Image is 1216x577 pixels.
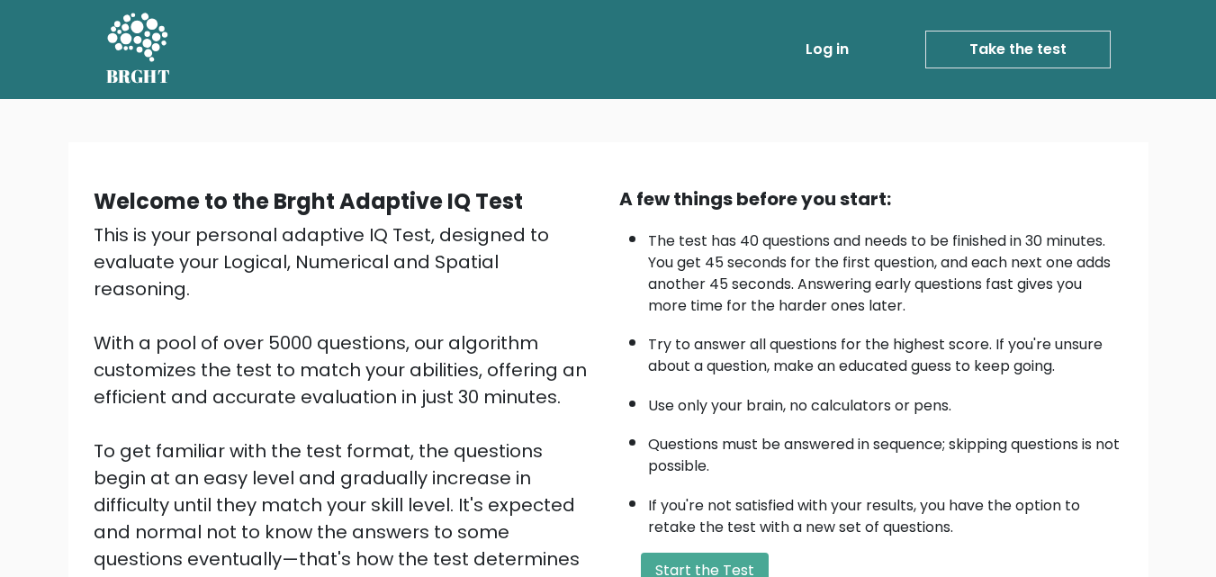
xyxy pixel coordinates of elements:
div: A few things before you start: [619,185,1123,212]
li: The test has 40 questions and needs to be finished in 30 minutes. You get 45 seconds for the firs... [648,221,1123,317]
b: Welcome to the Brght Adaptive IQ Test [94,186,523,216]
li: Try to answer all questions for the highest score. If you're unsure about a question, make an edu... [648,325,1123,377]
li: Use only your brain, no calculators or pens. [648,386,1123,417]
a: BRGHT [106,7,171,92]
a: Log in [798,32,856,68]
li: Questions must be answered in sequence; skipping questions is not possible. [648,425,1123,477]
li: If you're not satisfied with your results, you have the option to retake the test with a new set ... [648,486,1123,538]
a: Take the test [925,31,1111,68]
h5: BRGHT [106,66,171,87]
